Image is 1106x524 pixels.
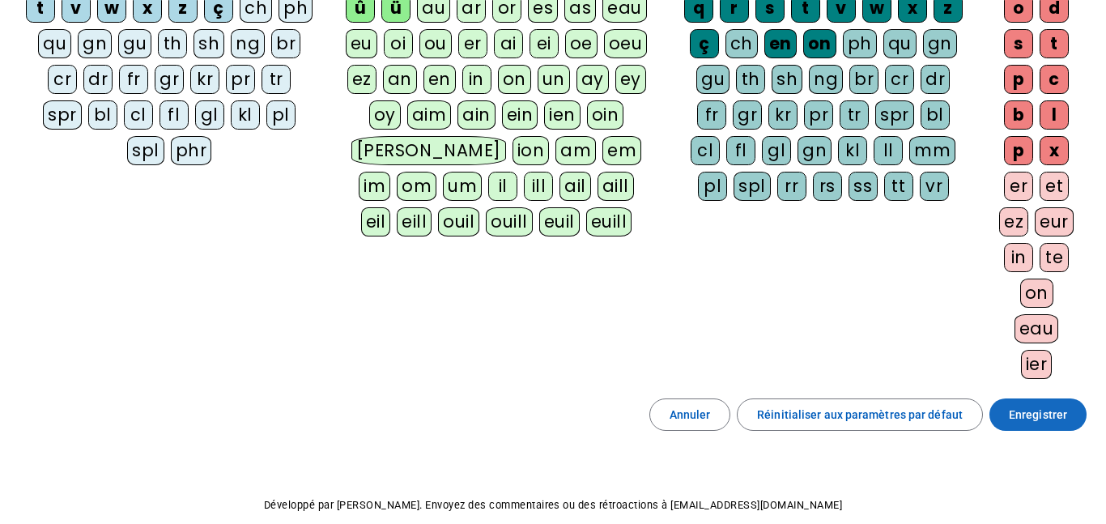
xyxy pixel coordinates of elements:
[502,100,538,130] div: ein
[762,136,791,165] div: gl
[1004,65,1033,94] div: p
[909,136,955,165] div: mm
[1040,172,1069,201] div: et
[347,65,376,94] div: ez
[757,405,963,424] span: Réinitialiser aux paramètres par défaut
[351,136,506,165] div: [PERSON_NAME]
[604,29,648,58] div: oeu
[725,29,758,58] div: ch
[1040,29,1069,58] div: t
[772,65,802,94] div: sh
[843,29,877,58] div: ph
[538,65,570,94] div: un
[849,65,878,94] div: br
[1040,136,1069,165] div: x
[874,136,903,165] div: ll
[999,207,1028,236] div: ez
[565,29,598,58] div: oe
[438,207,479,236] div: ouil
[1021,350,1053,379] div: ier
[43,100,82,130] div: spr
[1004,243,1033,272] div: in
[813,172,842,201] div: rs
[576,65,609,94] div: ay
[809,65,843,94] div: ng
[38,29,71,58] div: qu
[921,100,950,130] div: bl
[1015,314,1059,343] div: eau
[195,100,224,130] div: gl
[513,136,550,165] div: ion
[737,398,983,431] button: Réinitialiser aux paramètres par défaut
[733,100,762,130] div: gr
[226,65,255,94] div: pr
[88,100,117,130] div: bl
[697,100,726,130] div: fr
[798,136,832,165] div: gn
[734,172,771,201] div: spl
[383,65,417,94] div: an
[190,65,219,94] div: kr
[921,65,950,94] div: dr
[555,136,596,165] div: am
[1040,243,1069,272] div: te
[840,100,869,130] div: tr
[849,172,878,201] div: ss
[359,172,390,201] div: im
[1009,405,1067,424] span: Enregistrer
[384,29,413,58] div: oi
[691,136,720,165] div: cl
[559,172,591,201] div: ail
[884,172,913,201] div: tt
[397,172,436,201] div: om
[768,100,798,130] div: kr
[1004,172,1033,201] div: er
[462,65,491,94] div: in
[127,136,164,165] div: spl
[586,207,632,236] div: euill
[457,100,496,130] div: ain
[486,207,532,236] div: ouill
[989,398,1087,431] button: Enregistrer
[698,172,727,201] div: pl
[736,65,765,94] div: th
[48,65,77,94] div: cr
[13,496,1093,515] p: Développé par [PERSON_NAME]. Envoyez des commentaires ou des rétroactions à [EMAIL_ADDRESS][DOMAI...
[158,29,187,58] div: th
[443,172,482,201] div: um
[923,29,957,58] div: gn
[458,29,487,58] div: er
[803,29,836,58] div: on
[231,29,265,58] div: ng
[155,65,184,94] div: gr
[920,172,949,201] div: vr
[1040,100,1069,130] div: l
[690,29,719,58] div: ç
[118,29,151,58] div: gu
[266,100,296,130] div: pl
[498,65,531,94] div: on
[369,100,401,130] div: oy
[1040,65,1069,94] div: c
[587,100,624,130] div: oin
[1035,207,1074,236] div: eur
[838,136,867,165] div: kl
[83,65,113,94] div: dr
[397,207,432,236] div: eill
[124,100,153,130] div: cl
[696,65,730,94] div: gu
[1020,279,1053,308] div: on
[875,100,914,130] div: spr
[423,65,456,94] div: en
[1004,136,1033,165] div: p
[171,136,212,165] div: phr
[670,405,711,424] span: Annuler
[488,172,517,201] div: il
[407,100,452,130] div: aim
[764,29,797,58] div: en
[1004,29,1033,58] div: s
[194,29,224,58] div: sh
[78,29,112,58] div: gn
[602,136,641,165] div: em
[524,172,553,201] div: ill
